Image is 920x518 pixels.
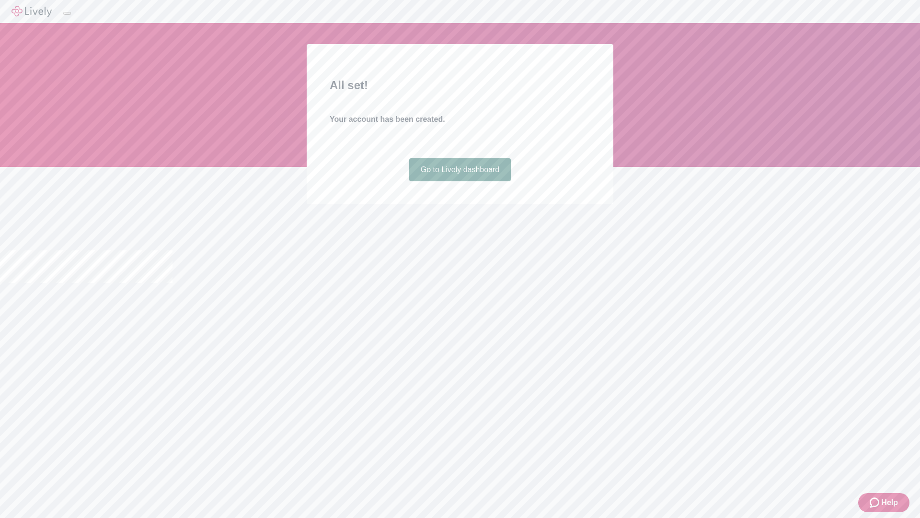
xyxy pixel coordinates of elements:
[63,12,71,15] button: Log out
[330,114,590,125] h4: Your account has been created.
[11,6,52,17] img: Lively
[409,158,511,181] a: Go to Lively dashboard
[330,77,590,94] h2: All set!
[858,493,909,512] button: Zendesk support iconHelp
[870,497,881,508] svg: Zendesk support icon
[881,497,898,508] span: Help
